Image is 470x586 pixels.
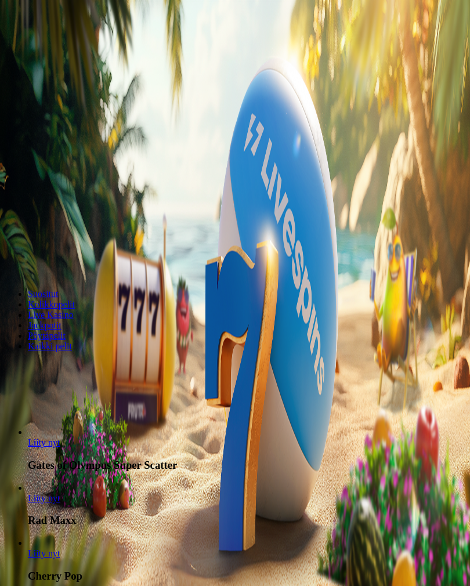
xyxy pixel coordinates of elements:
[28,437,60,447] span: Liity nyt
[28,538,465,583] article: Cherry Pop
[28,437,60,447] a: Gates of Olympus Super Scatter
[28,483,465,527] article: Rad Maxx
[28,548,60,558] a: Cherry Pop
[28,493,60,503] a: Rad Maxx
[28,459,465,472] h3: Gates of Olympus Super Scatter
[28,289,58,299] a: Suositut
[28,331,66,341] a: Pöytäpelit
[28,548,60,558] span: Liity nyt
[28,427,465,472] article: Gates of Olympus Super Scatter
[28,341,72,351] a: Kaikki pelit
[28,320,62,330] a: Jackpotit
[28,493,60,503] span: Liity nyt
[28,570,465,583] h3: Cherry Pop
[28,310,74,320] a: Live Kasino
[28,514,465,527] h3: Rad Maxx
[5,289,465,352] nav: Lobby
[28,299,75,309] a: Kolikkopelit
[5,289,465,373] header: Lobby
